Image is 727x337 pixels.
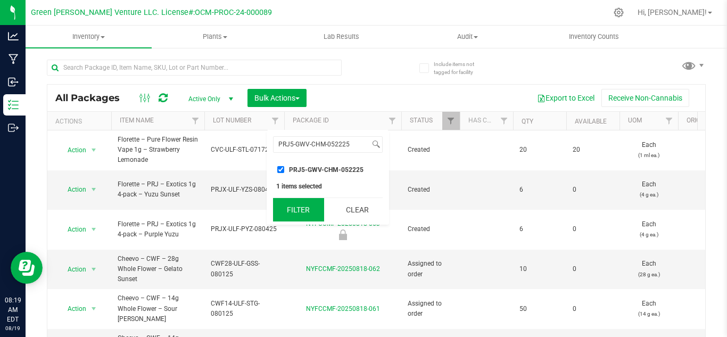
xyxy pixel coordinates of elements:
[626,150,672,160] p: (1 ml ea.)
[276,183,379,190] div: 1 items selected
[274,137,370,152] input: Search
[573,145,613,155] span: 20
[58,222,87,237] span: Action
[8,54,19,64] inline-svg: Manufacturing
[58,182,87,197] span: Action
[626,229,672,240] p: (4 g ea.)
[434,60,487,76] span: Include items not tagged for facility
[531,26,657,48] a: Inventory Counts
[152,26,278,48] a: Plants
[213,117,251,124] a: Lot Number
[660,112,678,130] a: Filter
[495,112,513,130] a: Filter
[120,117,154,124] a: Item Name
[289,167,363,173] span: PRJ5-GWV-CHM-052225
[278,26,404,48] a: Lab Results
[247,89,307,107] button: Bulk Actions
[31,8,272,17] span: Green [PERSON_NAME] Venture LLC. License#:OCM-PROC-24-000089
[404,26,531,48] a: Audit
[118,219,198,240] span: Florette – PRJ – Exotics 1g 4-pack – Purple Yuzu
[283,229,403,240] div: Retain Sample
[58,143,87,158] span: Action
[626,259,672,279] span: Each
[519,185,560,195] span: 6
[519,264,560,274] span: 10
[47,60,342,76] input: Search Package ID, Item Name, SKU, Lot or Part Number...
[309,32,374,42] span: Lab Results
[573,304,613,314] span: 0
[5,324,21,332] p: 08/19
[408,224,453,234] span: Created
[267,112,284,130] a: Filter
[118,135,198,166] span: Florette – Pure Flower Resin Vape 1g – Strawberry Lemonade
[8,122,19,133] inline-svg: Outbound
[384,112,401,130] a: Filter
[306,265,380,273] a: NYFCCMF-20250818-062
[519,224,560,234] span: 6
[626,179,672,200] span: Each
[626,140,672,160] span: Each
[152,32,277,42] span: Plants
[8,77,19,87] inline-svg: Inbound
[410,117,433,124] a: Status
[332,198,383,221] button: Clear
[8,100,19,110] inline-svg: Inventory
[55,92,130,104] span: All Packages
[293,117,329,124] a: Package ID
[211,259,278,279] span: CWF28-ULF-GSS-080125
[211,145,278,155] span: CVC-ULF-STL-071725
[519,304,560,314] span: 50
[575,118,607,125] a: Available
[87,301,101,316] span: select
[638,8,707,17] span: Hi, [PERSON_NAME]!
[87,143,101,158] span: select
[612,7,625,18] div: Manage settings
[273,198,324,221] button: Filter
[211,299,278,319] span: CWF14-ULF-STG-080125
[626,299,672,319] span: Each
[626,219,672,240] span: Each
[11,252,43,284] iframe: Resource center
[408,145,453,155] span: Created
[254,94,300,102] span: Bulk Actions
[626,190,672,200] p: (4 g ea.)
[555,32,633,42] span: Inventory Counts
[519,145,560,155] span: 20
[87,222,101,237] span: select
[26,26,152,48] a: Inventory
[277,166,284,173] input: PRJ5-GWV-CHM-052225
[405,32,530,42] span: Audit
[211,224,278,234] span: PRJX-ULF-PYZ-080425
[306,305,380,313] a: NYFCCMF-20250818-061
[58,301,87,316] span: Action
[8,31,19,42] inline-svg: Analytics
[408,185,453,195] span: Created
[58,262,87,277] span: Action
[626,309,672,319] p: (14 g ea.)
[26,32,152,42] span: Inventory
[530,89,601,107] button: Export to Excel
[573,224,613,234] span: 0
[460,112,513,130] th: Has COA
[211,185,278,195] span: PRJX-ULF-YZS-080425
[573,185,613,195] span: 0
[573,264,613,274] span: 0
[87,262,101,277] span: select
[522,118,533,125] a: Qty
[628,117,642,124] a: UOM
[187,112,204,130] a: Filter
[442,112,460,130] a: Filter
[5,295,21,324] p: 08:19 AM EDT
[408,259,453,279] span: Assigned to order
[626,269,672,280] p: (28 g ea.)
[601,89,689,107] button: Receive Non-Cannabis
[87,182,101,197] span: select
[118,254,198,285] span: Cheevo – CWF – 28g Whole Flower – Gelato Sunset
[118,179,198,200] span: Florette – PRJ – Exotics 1g 4-pack – Yuzu Sunset
[408,299,453,319] span: Assigned to order
[55,118,107,125] div: Actions
[118,293,198,324] span: Cheevo – CWF – 14g Whole Flower – Sour [PERSON_NAME]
